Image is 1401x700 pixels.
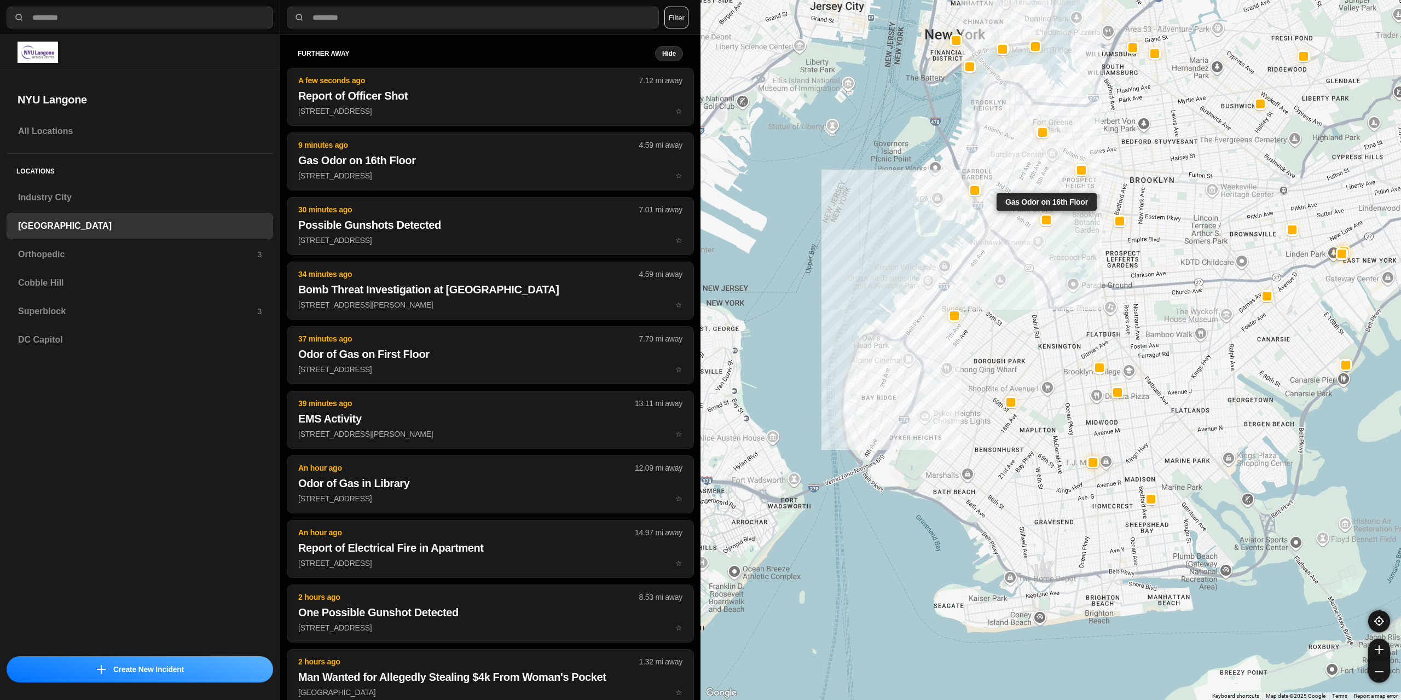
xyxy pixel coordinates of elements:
p: 7.12 mi away [639,75,682,86]
p: 2 hours ago [298,656,639,667]
a: 2 hours ago8.53 mi awayOne Possible Gunshot Detected[STREET_ADDRESS]star [287,623,694,632]
a: Report a map error [1354,693,1398,699]
img: zoom-in [1375,645,1383,654]
span: Map data ©2025 Google [1266,693,1325,699]
img: search [294,12,305,23]
span: star [675,171,682,180]
a: Cobble Hill [7,270,273,296]
p: 1.32 mi away [639,656,682,667]
button: An hour ago12.09 mi awayOdor of Gas in Library[STREET_ADDRESS]star [287,455,694,513]
a: 2 hours ago1.32 mi awayMan Wanted for Allegedly Stealing $4k From Woman's Pocket[GEOGRAPHIC_DATA]... [287,687,694,697]
a: 37 minutes ago7.79 mi awayOdor of Gas on First Floor[STREET_ADDRESS]star [287,365,694,374]
span: star [675,300,682,309]
a: Superblock3 [7,298,273,325]
a: Terms (opens in new tab) [1332,693,1347,699]
h2: Possible Gunshots Detected [298,217,682,233]
p: An hour ago [298,527,635,538]
a: A few seconds ago7.12 mi awayReport of Officer Shot[STREET_ADDRESS]star [287,106,694,115]
p: [STREET_ADDRESS] [298,106,682,117]
span: star [675,494,682,503]
p: 12.09 mi away [635,462,682,473]
h2: Man Wanted for Allegedly Stealing $4k From Woman's Pocket [298,669,682,685]
p: 3 [257,249,262,260]
h2: Report of Officer Shot [298,88,682,103]
a: 30 minutes ago7.01 mi awayPossible Gunshots Detected[STREET_ADDRESS]star [287,235,694,245]
p: 30 minutes ago [298,204,639,215]
a: 34 minutes ago4.59 mi awayBomb Threat Investigation at [GEOGRAPHIC_DATA][STREET_ADDRESS][PERSON_N... [287,300,694,309]
p: Create New Incident [113,664,184,675]
h2: Bomb Threat Investigation at [GEOGRAPHIC_DATA] [298,282,682,297]
p: [GEOGRAPHIC_DATA] [298,687,682,698]
h2: NYU Langone [18,92,262,107]
p: 7.79 mi away [639,333,682,344]
p: 3 [257,306,262,317]
p: 4.59 mi away [639,269,682,280]
h2: Gas Odor on 16th Floor [298,153,682,168]
button: An hour ago14.97 mi awayReport of Electrical Fire in Apartment[STREET_ADDRESS]star [287,520,694,578]
button: Filter [664,7,688,28]
h2: Odor of Gas in Library [298,476,682,491]
p: [STREET_ADDRESS] [298,170,682,181]
h3: Industry City [18,191,262,204]
h2: Report of Electrical Fire in Apartment [298,540,682,556]
button: zoom-in [1368,639,1390,661]
h3: All Locations [18,125,262,138]
img: Google [703,686,739,700]
div: Gas Odor on 16th Floor [997,193,1097,211]
h5: Locations [7,154,273,184]
h2: EMS Activity [298,411,682,426]
h2: Odor of Gas on First Floor [298,346,682,362]
p: 4.59 mi away [639,140,682,151]
a: 9 minutes ago4.59 mi awayGas Odor on 16th Floor[STREET_ADDRESS]star [287,171,694,180]
h3: [GEOGRAPHIC_DATA] [18,219,262,233]
button: A few seconds ago7.12 mi awayReport of Officer Shot[STREET_ADDRESS]star [287,68,694,126]
button: 34 minutes ago4.59 mi awayBomb Threat Investigation at [GEOGRAPHIC_DATA][STREET_ADDRESS][PERSON_N... [287,262,694,320]
p: 9 minutes ago [298,140,639,151]
a: Orthopedic3 [7,241,273,268]
span: star [675,559,682,568]
button: recenter [1368,610,1390,632]
p: [STREET_ADDRESS] [298,235,682,246]
p: 7.01 mi away [639,204,682,215]
h5: further away [298,49,655,58]
a: An hour ago14.97 mi awayReport of Electrical Fire in Apartment[STREET_ADDRESS]star [287,558,694,568]
h3: Orthopedic [18,248,257,261]
span: star [675,107,682,115]
p: [STREET_ADDRESS] [298,493,682,504]
img: icon [97,665,106,674]
p: An hour ago [298,462,635,473]
button: Hide [655,46,683,61]
button: 30 minutes ago7.01 mi awayPossible Gunshots Detected[STREET_ADDRESS]star [287,197,694,255]
h3: Cobble Hill [18,276,262,290]
small: Hide [662,49,676,58]
p: 37 minutes ago [298,333,639,344]
h3: Superblock [18,305,257,318]
a: DC Capitol [7,327,273,353]
button: 37 minutes ago7.79 mi awayOdor of Gas on First Floor[STREET_ADDRESS]star [287,326,694,384]
p: 13.11 mi away [635,398,682,409]
span: star [675,623,682,632]
a: 39 minutes ago13.11 mi awayEMS Activity[STREET_ADDRESS][PERSON_NAME]star [287,429,694,438]
p: [STREET_ADDRESS][PERSON_NAME] [298,299,682,310]
p: [STREET_ADDRESS] [298,622,682,633]
button: 39 minutes ago13.11 mi awayEMS Activity[STREET_ADDRESS][PERSON_NAME]star [287,391,694,449]
p: [STREET_ADDRESS][PERSON_NAME] [298,429,682,439]
button: zoom-out [1368,661,1390,682]
span: star [675,365,682,374]
span: star [675,236,682,245]
img: search [14,12,25,23]
a: All Locations [7,118,273,144]
p: 34 minutes ago [298,269,639,280]
h3: DC Capitol [18,333,262,346]
p: 8.53 mi away [639,592,682,603]
p: 39 minutes ago [298,398,635,409]
button: 9 minutes ago4.59 mi awayGas Odor on 16th Floor[STREET_ADDRESS]star [287,132,694,190]
button: 2 hours ago8.53 mi awayOne Possible Gunshot Detected[STREET_ADDRESS]star [287,585,694,643]
a: [GEOGRAPHIC_DATA] [7,213,273,239]
button: Keyboard shortcuts [1212,692,1259,700]
img: recenter [1374,616,1384,626]
a: iconCreate New Incident [7,656,273,682]
img: logo [18,42,58,63]
p: A few seconds ago [298,75,639,86]
p: [STREET_ADDRESS] [298,558,682,569]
